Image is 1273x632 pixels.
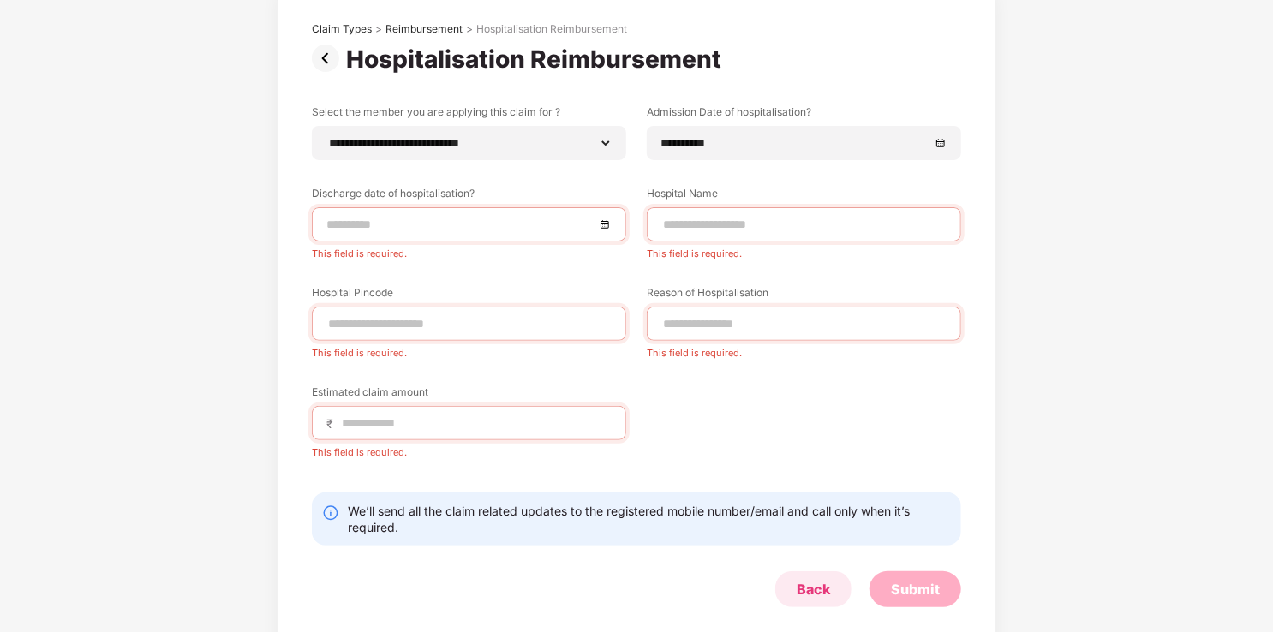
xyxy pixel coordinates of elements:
div: Back [797,580,830,599]
div: We’ll send all the claim related updates to the registered mobile number/email and call only when... [348,503,951,535]
label: Hospital Name [647,186,961,207]
div: Hospitalisation Reimbursement [476,22,627,36]
label: Reason of Hospitalisation [647,285,961,307]
div: Hospitalisation Reimbursement [346,45,728,74]
label: Estimated claim amount [312,385,626,406]
div: This field is required. [312,341,626,359]
div: > [466,22,473,36]
label: Hospital Pincode [312,285,626,307]
div: This field is required. [312,440,626,458]
label: Select the member you are applying this claim for ? [312,104,626,126]
div: This field is required. [647,341,961,359]
div: Submit [891,580,940,599]
label: Discharge date of hospitalisation? [312,186,626,207]
div: Claim Types [312,22,372,36]
div: Reimbursement [385,22,463,36]
div: This field is required. [647,241,961,259]
div: This field is required. [312,241,626,259]
label: Admission Date of hospitalisation? [647,104,961,126]
img: svg+xml;base64,PHN2ZyBpZD0iSW5mby0yMHgyMCIgeG1sbnM9Imh0dHA6Ly93d3cudzMub3JnLzIwMDAvc3ZnIiB3aWR0aD... [322,504,339,522]
span: ₹ [326,415,340,432]
div: > [375,22,382,36]
img: svg+xml;base64,PHN2ZyBpZD0iUHJldi0zMngzMiIgeG1sbnM9Imh0dHA6Ly93d3cudzMub3JnLzIwMDAvc3ZnIiB3aWR0aD... [312,45,346,72]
